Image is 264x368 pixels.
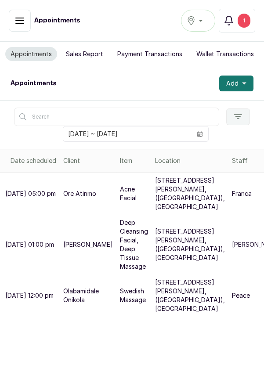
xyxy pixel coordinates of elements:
input: Select date [63,126,192,141]
p: Swedish Massage [120,287,148,304]
p: Franca [232,189,252,198]
p: Peace [232,291,250,300]
p: Olabamidale Onikola [63,287,113,304]
button: 1 [219,9,255,32]
svg: calendar [197,131,203,137]
span: Add [226,79,239,88]
p: [STREET_ADDRESS][PERSON_NAME], ([GEOGRAPHIC_DATA]), [GEOGRAPHIC_DATA] [155,227,225,262]
p: [DATE] 01:00 pm [5,240,54,249]
h1: Appointments [34,16,80,25]
p: [PERSON_NAME] [63,240,113,249]
button: Sales Report [61,47,108,61]
button: Appointments [5,47,57,61]
p: [DATE] 05:00 pm [5,189,56,198]
p: Deep Cleansing Facial, Deep Tissue Massage [120,218,148,271]
p: [DATE] 12:00 pm [5,291,54,300]
p: [STREET_ADDRESS][PERSON_NAME], ([GEOGRAPHIC_DATA]), [GEOGRAPHIC_DATA] [155,278,225,313]
div: 1 [238,14,250,28]
p: Acne Facial [120,185,148,202]
input: Search [14,108,219,126]
p: Ore Atinmo [63,189,96,198]
div: Location [155,156,225,165]
button: Wallet Transactions [191,47,259,61]
div: Client [63,156,113,165]
div: Date scheduled [11,156,56,165]
button: Add [219,76,253,91]
p: [STREET_ADDRESS][PERSON_NAME], ([GEOGRAPHIC_DATA]), [GEOGRAPHIC_DATA] [155,176,225,211]
button: Payment Transactions [112,47,188,61]
div: Item [120,156,148,165]
h1: Appointments [11,79,57,88]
